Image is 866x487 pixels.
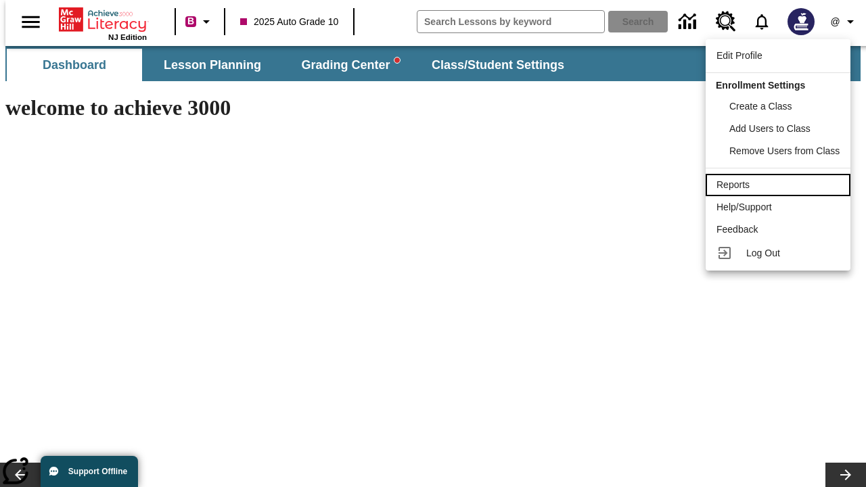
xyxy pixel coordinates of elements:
[729,145,840,156] span: Remove Users from Class
[716,224,758,235] span: Feedback
[746,248,780,258] span: Log Out
[716,80,805,91] span: Enrollment Settings
[716,202,772,212] span: Help/Support
[716,179,750,190] span: Reports
[716,50,762,61] span: Edit Profile
[729,101,792,112] span: Create a Class
[729,123,811,134] span: Add Users to Class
